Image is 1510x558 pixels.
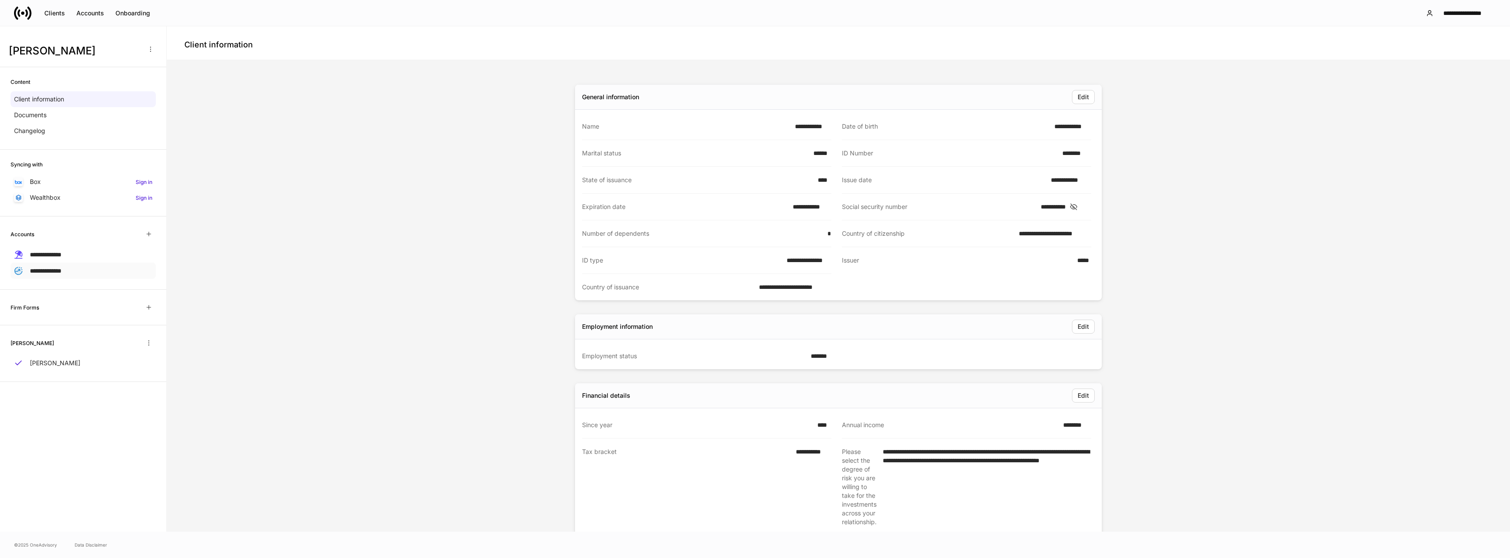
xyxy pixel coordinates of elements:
a: WealthboxSign in [11,190,156,205]
button: Edit [1072,320,1095,334]
div: Clients [44,9,65,18]
div: Expiration date [582,202,787,211]
div: Marital status [582,149,808,158]
div: Number of dependents [582,229,822,238]
p: Changelog [14,126,45,135]
h3: [PERSON_NAME] [9,44,140,58]
a: BoxSign in [11,174,156,190]
div: Accounts [76,9,104,18]
span: © 2025 OneAdvisory [14,541,57,548]
a: Documents [11,107,156,123]
div: Issue date [842,176,1046,184]
button: Edit [1072,90,1095,104]
div: Tax bracket [582,447,791,526]
div: Country of citizenship [842,229,1014,238]
div: General information [582,93,639,101]
h6: Sign in [136,194,152,202]
a: [PERSON_NAME] [11,355,156,371]
h6: Syncing with [11,160,43,169]
p: Box [30,177,41,186]
div: Onboarding [115,9,150,18]
h6: Firm Forms [11,303,39,312]
div: Please select the degree of risk you are willing to take for the investments across your relation... [842,447,877,526]
div: Financial details [582,391,630,400]
div: Employment status [582,352,805,360]
p: Client information [14,95,64,104]
div: Edit [1078,322,1089,331]
div: State of issuance [582,176,813,184]
div: Employment information [582,322,653,331]
p: [PERSON_NAME] [30,359,80,367]
h6: Accounts [11,230,34,238]
div: Edit [1078,93,1089,101]
button: Onboarding [110,6,156,20]
div: Name [582,122,790,131]
p: Wealthbox [30,193,61,202]
div: Since year [582,421,812,429]
div: Issuer [842,256,1072,265]
div: Country of issuance [582,283,754,292]
button: Accounts [71,6,110,20]
a: Changelog [11,123,156,139]
div: Social security number [842,202,1035,211]
div: Annual income [842,421,1058,429]
button: Edit [1072,389,1095,403]
a: Data Disclaimer [75,541,107,548]
a: Client information [11,91,156,107]
h4: Client information [184,40,253,50]
div: Date of birth [842,122,1049,131]
div: ID type [582,256,781,265]
p: Documents [14,111,47,119]
h6: Sign in [136,178,152,186]
img: oYqM9ojoZLfzCHUefNbBcWHcyDPbQKagtYciMC8pFl3iZXy3dU33Uwy+706y+0q2uJ1ghNQf2OIHrSh50tUd9HaB5oMc62p0G... [15,180,22,184]
h6: [PERSON_NAME] [11,339,54,347]
div: Edit [1078,391,1089,400]
button: Clients [39,6,71,20]
div: ID Number [842,149,1057,158]
h6: Content [11,78,30,86]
